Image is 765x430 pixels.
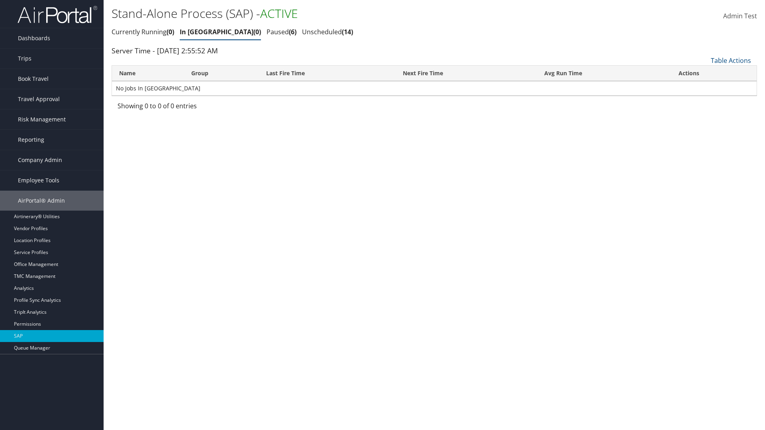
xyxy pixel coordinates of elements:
[112,45,757,56] div: Server Time - [DATE] 2:55:52 AM
[180,27,261,36] a: In [GEOGRAPHIC_DATA]0
[723,4,757,29] a: Admin Test
[112,27,174,36] a: Currently Running0
[267,27,296,36] a: Paused6
[259,66,396,81] th: Last Fire Time: activate to sort column ascending
[18,28,50,48] span: Dashboards
[723,12,757,20] span: Admin Test
[184,66,259,81] th: Group: activate to sort column ascending
[167,27,174,36] span: 0
[18,109,66,129] span: Risk Management
[18,69,49,89] span: Book Travel
[302,27,353,36] a: Unscheduled14
[711,56,751,65] a: Table Actions
[671,66,757,81] th: Actions
[18,150,62,170] span: Company Admin
[396,66,537,81] th: Next Fire Time: activate to sort column descending
[18,130,44,150] span: Reporting
[112,81,757,96] td: No Jobs In [GEOGRAPHIC_DATA]
[18,191,65,211] span: AirPortal® Admin
[342,27,353,36] span: 14
[18,49,31,68] span: Trips
[18,5,97,24] img: airportal-logo.png
[112,5,542,22] h1: Stand-Alone Process (SAP) -
[18,89,60,109] span: Travel Approval
[289,27,296,36] span: 6
[537,66,672,81] th: Avg Run Time: activate to sort column ascending
[253,27,261,36] span: 0
[118,101,267,115] div: Showing 0 to 0 of 0 entries
[112,66,184,81] th: Name: activate to sort column ascending
[18,170,59,190] span: Employee Tools
[260,5,298,21] span: ACTIVE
